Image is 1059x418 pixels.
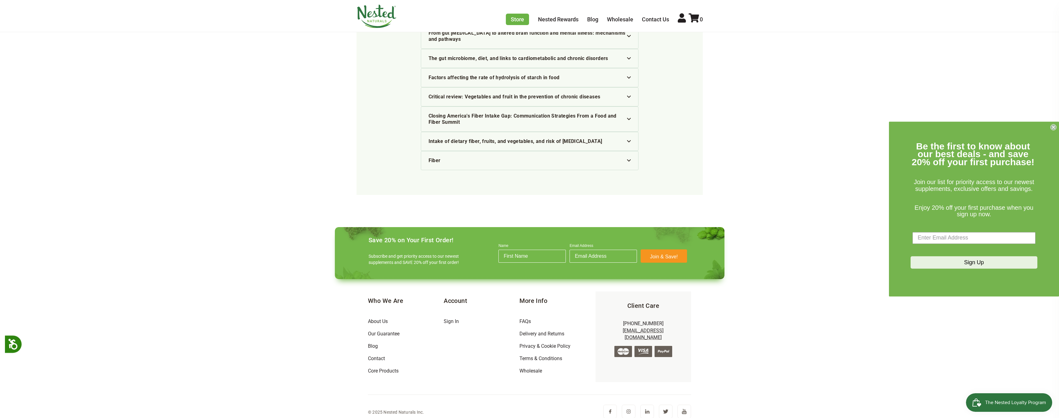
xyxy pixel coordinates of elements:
span: Join our list for priority access to our newest supplements, exclusive offers and savings. [914,179,1034,192]
a: Delivery and Returns [519,331,564,337]
a: Sign In [444,318,459,324]
div: Factors affecting the rate of hydrolysis of starch in food [429,75,631,81]
div: Intake of dietary fiber, fruits, and vegetables, and risk of [MEDICAL_DATA] [429,138,631,144]
a: Contact Us [642,16,669,23]
img: icon-arrow-down.svg [627,96,631,98]
div: Fiber [429,157,631,164]
button: Sign Up [911,256,1037,269]
h4: Save 20% on Your First Order! [369,236,454,244]
button: Join & Save! [641,249,687,263]
div: The gut microbiome, diet, and links to cardiometabolic and chronic disorders [429,55,631,62]
h5: Account [444,296,519,305]
h5: Client Care [605,301,681,310]
a: Our Guarantee [368,331,399,337]
div: From gut [MEDICAL_DATA] to altered brain function and mental illness: mechanisms and pathways [429,30,631,42]
img: icon-arrow-down.svg [627,159,631,162]
a: [EMAIL_ADDRESS][DOMAIN_NAME] [623,328,664,340]
img: Nested Naturals [357,5,397,28]
a: Blog [587,16,598,23]
img: icon-arrow-down.svg [627,35,631,37]
a: Privacy & Cookie Policy [519,343,570,349]
a: Blog [368,343,378,349]
h5: Who We Are [368,296,444,305]
p: Subscribe and get priority access to our newest supplements and SAVE 20% off your first order! [369,253,461,265]
a: About Us [368,318,388,324]
img: icon-arrow-down.svg [627,57,631,59]
span: Be the first to know about our best deals - and save 20% off your first purchase! [912,141,1035,167]
a: FAQs [519,318,531,324]
input: First Name [498,250,566,263]
iframe: Button to open loyalty program pop-up [966,393,1053,412]
a: Terms & Conditions [519,356,562,361]
button: Close dialog [1050,124,1057,130]
span: 0 [700,16,703,23]
img: credit-cards.png [614,346,672,357]
img: icon-arrow-down.svg [627,76,631,79]
a: Wholesale [519,368,542,374]
a: [PHONE_NUMBER] [623,321,664,326]
div: Critical review: Vegetables and fruit in the prevention of chronic diseases [429,94,631,100]
div: © 2025 Nested Naturals Inc. [368,408,424,416]
img: icon-arrow-down.svg [627,118,631,120]
a: 0 [689,16,703,23]
label: Email Address [570,243,637,250]
a: Contact [368,356,385,361]
span: Enjoy 20% off your first purchase when you sign up now. [915,204,1033,218]
a: Store [506,14,529,25]
img: icon-arrow-down.svg [627,140,631,142]
a: Wholesale [607,16,633,23]
a: Nested Rewards [538,16,579,23]
input: Email Address [570,250,637,263]
div: Closing America's Fiber Intake Gap: Communication Strategies From a Food and Fiber Summit [429,113,631,125]
div: FLYOUT Form [889,122,1059,296]
label: Name [498,243,566,250]
input: Enter Email Address [912,232,1036,244]
h5: More Info [519,296,595,305]
a: Core Products [368,368,399,374]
